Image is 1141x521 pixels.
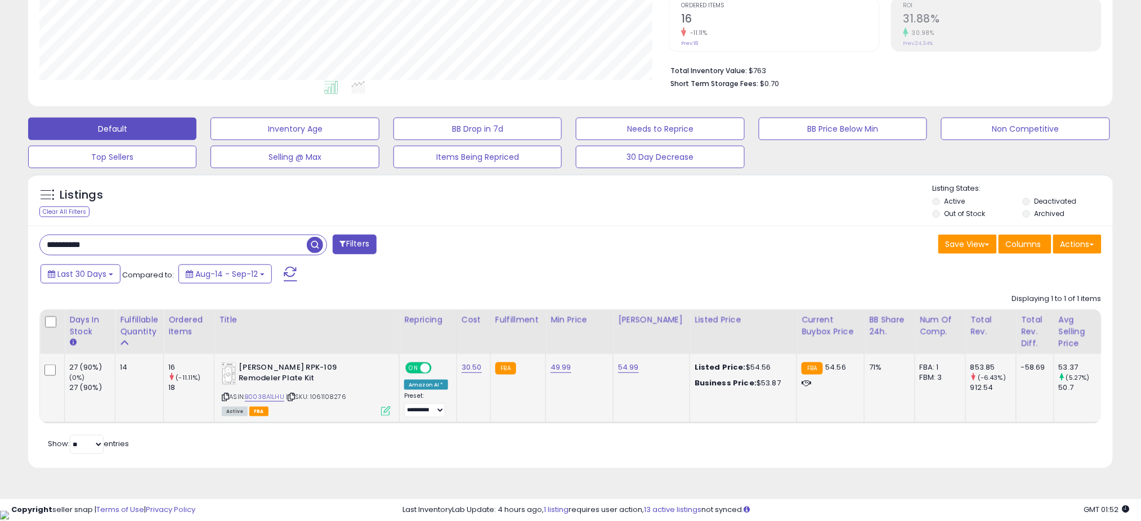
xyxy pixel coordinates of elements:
button: 30 Day Decrease [576,146,744,168]
button: Default [28,118,196,140]
div: Last InventoryLab Update: 4 hours ago, requires user action, not synced. [402,505,1130,515]
a: 13 active listings [644,504,701,515]
div: 16 [168,362,214,372]
span: ON [406,363,420,373]
h2: 16 [681,12,879,28]
div: $53.87 [695,378,788,388]
div: Fulfillable Quantity [120,314,159,338]
div: Current Buybox Price [802,314,860,338]
label: Archived [1034,209,1064,218]
a: Privacy Policy [146,504,195,515]
div: Min Price [551,314,608,326]
div: Preset: [404,392,448,417]
label: Deactivated [1034,196,1076,206]
div: Amazon AI * [404,380,448,390]
h5: Listings [60,187,103,203]
li: $763 [670,63,1093,77]
a: 49.99 [551,362,571,373]
a: 54.99 [618,362,639,373]
span: Last 30 Days [57,268,106,280]
button: BB Price Below Min [759,118,927,140]
span: Show: entries [48,438,129,449]
div: 50.7 [1059,383,1104,393]
h2: 31.88% [903,12,1101,28]
b: Total Inventory Value: [670,66,747,75]
label: Active [945,196,965,206]
small: FBA [495,362,516,375]
div: 18 [168,383,214,393]
div: Clear All Filters [39,206,90,217]
strong: Copyright [11,504,52,515]
button: Last 30 Days [41,264,120,284]
button: Selling @ Max [211,146,379,168]
div: seller snap | | [11,505,195,515]
a: Terms of Use [96,504,144,515]
small: (-6.43%) [978,373,1006,382]
small: 30.98% [909,29,934,37]
div: -58.69 [1021,362,1045,372]
small: Prev: 18 [681,40,698,47]
p: Listing States: [933,183,1113,194]
span: Aug-14 - Sep-12 [195,268,258,280]
small: Prev: 24.34% [903,40,933,47]
small: -11.11% [686,29,708,37]
div: Repricing [404,314,452,326]
div: $54.56 [695,362,788,372]
div: Listed Price [695,314,792,326]
span: $0.70 [760,78,779,89]
span: All listings currently available for purchase on Amazon [222,407,248,416]
button: Items Being Repriced [393,146,562,168]
div: Total Rev. [970,314,1012,338]
span: OFF [430,363,448,373]
span: ROI [903,3,1101,9]
small: FBA [802,362,822,375]
button: Top Sellers [28,146,196,168]
b: Short Term Storage Fees: [670,79,758,88]
div: 71% [869,362,906,372]
div: 14 [120,362,155,372]
div: FBA: 1 [920,362,957,372]
button: Aug-14 - Sep-12 [178,264,272,284]
b: Listed Price: [695,362,746,372]
div: Title [219,314,395,326]
a: 1 listing [544,504,569,515]
div: Total Rev. Diff. [1021,314,1049,349]
button: Filters [333,235,377,254]
div: Days In Stock [69,314,110,338]
div: 27 (90%) [69,362,115,372]
button: Non Competitive [941,118,1109,140]
div: 27 (90%) [69,383,115,393]
div: BB Share 24h. [869,314,910,338]
span: | SKU: 1061108276 [286,392,346,401]
button: Actions [1053,235,1102,254]
small: (5.27%) [1066,373,1090,382]
div: Avg Selling Price [1059,314,1100,349]
img: 41GJveZS3VL._SL40_.jpg [222,362,236,385]
button: Needs to Reprice [576,118,744,140]
div: Num of Comp. [920,314,961,338]
div: Displaying 1 to 1 of 1 items [1012,294,1102,304]
div: ASIN: [222,362,391,415]
span: 2025-10-13 01:52 GMT [1084,504,1130,515]
button: Inventory Age [211,118,379,140]
span: Compared to: [122,270,174,280]
span: Ordered Items [681,3,879,9]
div: Fulfillment [495,314,541,326]
span: Columns [1006,239,1041,250]
div: 53.37 [1059,362,1104,372]
small: Days In Stock. [69,338,76,348]
label: Out of Stock [945,209,986,218]
b: Business Price: [695,378,757,388]
button: BB Drop in 7d [393,118,562,140]
small: (0%) [69,373,85,382]
div: FBM: 3 [920,372,957,383]
button: Save View [938,235,997,254]
span: FBA [249,407,269,416]
small: (-11.11%) [176,373,200,382]
div: 912.54 [970,383,1016,393]
div: Cost [462,314,486,326]
b: [PERSON_NAME] RPK-109 Remodeler Plate Kit [239,362,375,386]
button: Columns [999,235,1051,254]
div: Ordered Items [168,314,209,338]
span: 54.56 [826,362,847,372]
